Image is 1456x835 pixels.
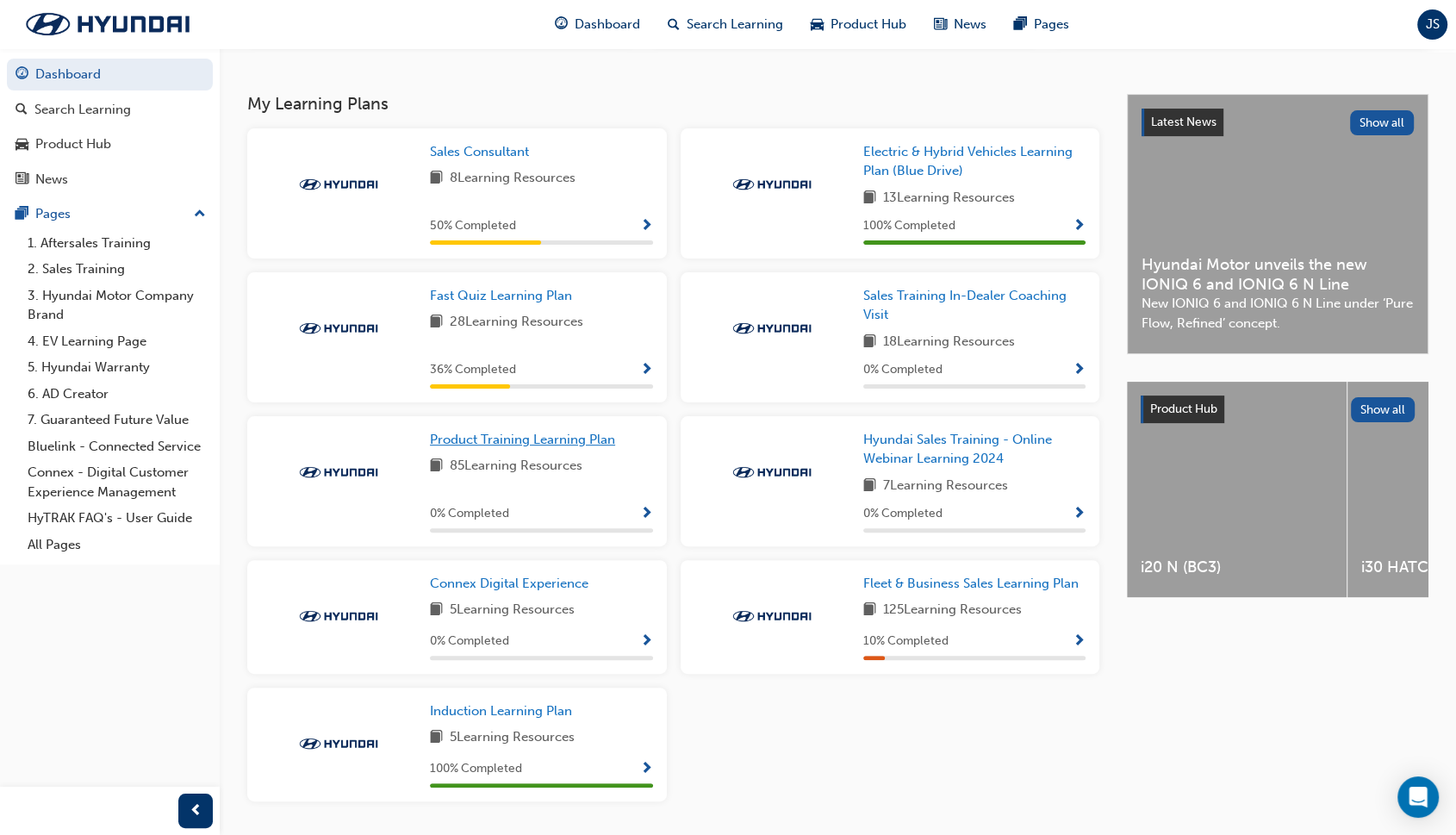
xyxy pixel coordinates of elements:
[863,144,1073,179] span: Electric & Hybrid Vehicles Learning Plan (Blue Drive)
[541,7,654,42] a: guage-iconDashboard
[863,188,876,209] span: book-icon
[430,168,443,190] span: book-icon
[668,14,680,35] span: search-icon
[430,216,516,236] span: 50 % Completed
[725,176,819,193] img: Trak
[640,503,653,525] button: Show Progress
[21,283,213,328] a: 3. Hyundai Motor Company Brand
[430,360,516,380] span: 36 % Completed
[920,7,1000,42] a: news-iconNews
[1073,219,1086,234] span: Show Progress
[430,430,622,450] a: Product Training Learning Plan
[430,432,615,447] span: Product Training Learning Plan
[21,230,213,257] a: 1. Aftersales Training
[430,144,529,159] span: Sales Consultant
[640,507,653,522] span: Show Progress
[811,14,824,35] span: car-icon
[863,476,876,497] span: book-icon
[640,762,653,777] span: Show Progress
[21,328,213,355] a: 4. EV Learning Page
[430,703,572,719] span: Induction Learning Plan
[1073,215,1086,237] button: Show Progress
[21,354,213,381] a: 5. Hyundai Warranty
[430,632,509,651] span: 0 % Completed
[16,172,28,188] span: news-icon
[16,207,28,222] span: pages-icon
[21,433,213,460] a: Bluelink - Connected Service
[430,142,536,162] a: Sales Consultant
[863,286,1086,325] a: Sales Training In-Dealer Coaching Visit
[1142,255,1414,294] span: Hyundai Motor unveils the new IONIQ 6 and IONIQ 6 N Line
[450,456,582,477] span: 85 Learning Resources
[640,634,653,650] span: Show Progress
[883,600,1022,621] span: 125 Learning Resources
[1073,634,1086,650] span: Show Progress
[291,464,386,481] img: Trak
[1000,7,1083,42] a: pages-iconPages
[863,574,1086,594] a: Fleet & Business Sales Learning Plan
[883,188,1015,209] span: 13 Learning Resources
[7,198,213,230] button: Pages
[430,456,443,477] span: book-icon
[1351,397,1416,422] button: Show all
[7,128,213,160] a: Product Hub
[450,727,575,749] span: 5 Learning Resources
[863,332,876,353] span: book-icon
[16,67,28,83] span: guage-icon
[1417,9,1447,40] button: JS
[640,359,653,381] button: Show Progress
[1014,14,1027,35] span: pages-icon
[863,430,1086,469] a: Hyundai Sales Training - Online Webinar Learning 2024
[863,504,943,524] span: 0 % Completed
[194,203,206,226] span: up-icon
[291,176,386,193] img: Trak
[1127,94,1428,354] a: Latest NewsShow allHyundai Motor unveils the new IONIQ 6 and IONIQ 6 N LineNew IONIQ 6 and IONIQ ...
[654,7,797,42] a: search-iconSearch Learning
[934,14,947,35] span: news-icon
[640,363,653,378] span: Show Progress
[1426,15,1440,34] span: JS
[863,142,1086,181] a: Electric & Hybrid Vehicles Learning Plan (Blue Drive)
[1141,558,1333,577] span: i20 N (BC3)
[430,312,443,333] span: book-icon
[7,59,213,90] a: Dashboard
[430,600,443,621] span: book-icon
[863,360,943,380] span: 0 % Completed
[21,407,213,433] a: 7. Guaranteed Future Value
[1073,363,1086,378] span: Show Progress
[21,256,213,283] a: 2. Sales Training
[863,216,955,236] span: 100 % Completed
[863,632,949,651] span: 10 % Completed
[863,600,876,621] span: book-icon
[687,15,783,34] span: Search Learning
[21,532,213,558] a: All Pages
[21,505,213,532] a: HyTRAK FAQ's - User Guide
[21,459,213,505] a: Connex - Digital Customer Experience Management
[430,576,588,591] span: Connex Digital Experience
[1150,402,1217,416] span: Product Hub
[555,14,568,35] span: guage-icon
[1034,15,1069,34] span: Pages
[430,286,579,306] a: Fast Quiz Learning Plan
[883,332,1015,353] span: 18 Learning Resources
[35,204,71,224] div: Pages
[831,15,906,34] span: Product Hub
[247,94,1099,114] h3: My Learning Plans
[291,608,386,625] img: Trak
[725,320,819,337] img: Trak
[450,168,576,190] span: 8 Learning Resources
[291,320,386,337] img: Trak
[954,15,986,34] span: News
[35,170,68,190] div: News
[1397,776,1439,818] div: Open Intercom Messenger
[1127,382,1347,597] a: i20 N (BC3)
[35,134,111,154] div: Product Hub
[430,727,443,749] span: book-icon
[21,381,213,408] a: 6. AD Creator
[7,164,213,196] a: News
[640,631,653,652] button: Show Progress
[430,288,572,303] span: Fast Quiz Learning Plan
[640,215,653,237] button: Show Progress
[1073,631,1086,652] button: Show Progress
